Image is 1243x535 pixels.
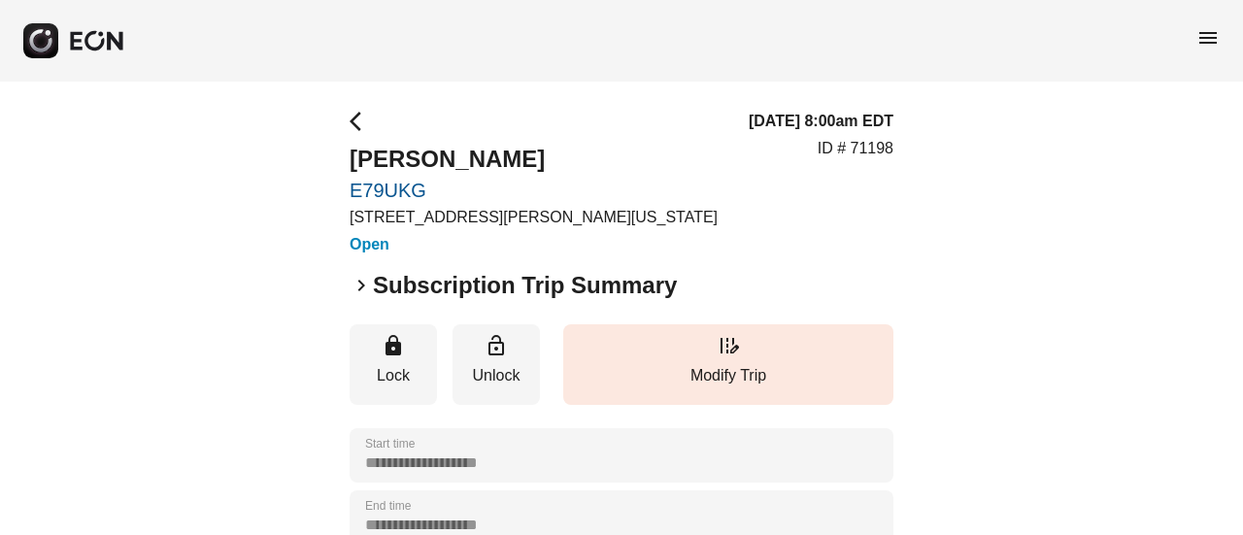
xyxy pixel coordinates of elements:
[818,137,893,160] p: ID # 71198
[350,324,437,405] button: Lock
[350,144,718,175] h2: [PERSON_NAME]
[717,334,740,357] span: edit_road
[359,364,427,387] p: Lock
[350,206,718,229] p: [STREET_ADDRESS][PERSON_NAME][US_STATE]
[462,364,530,387] p: Unlock
[749,110,893,133] h3: [DATE] 8:00am EDT
[350,274,373,297] span: keyboard_arrow_right
[573,364,884,387] p: Modify Trip
[1196,26,1220,50] span: menu
[373,270,677,301] h2: Subscription Trip Summary
[453,324,540,405] button: Unlock
[485,334,508,357] span: lock_open
[350,179,718,202] a: E79UKG
[382,334,405,357] span: lock
[563,324,893,405] button: Modify Trip
[350,110,373,133] span: arrow_back_ios
[350,233,718,256] h3: Open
